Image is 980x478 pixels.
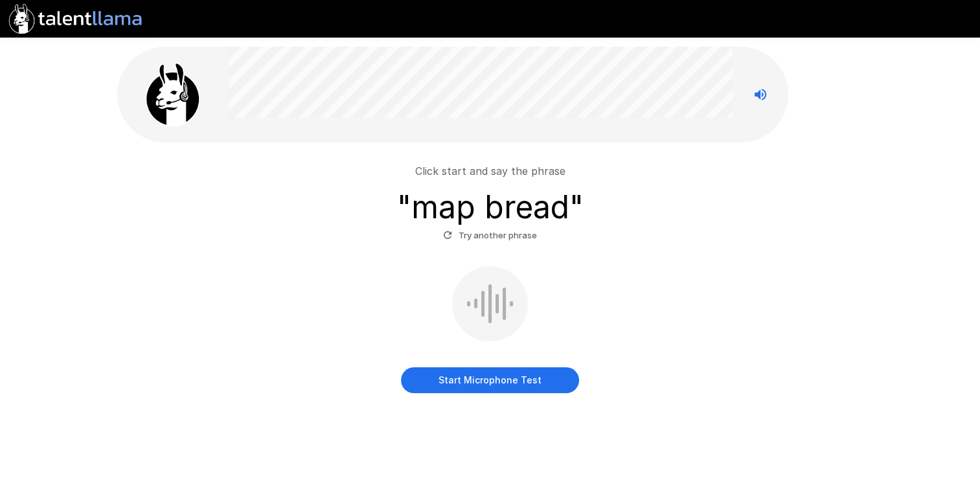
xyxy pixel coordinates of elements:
button: Stop reading questions aloud [747,82,773,108]
button: Start Microphone Test [401,367,579,393]
h3: " map bread " [397,189,584,225]
button: Try another phrase [440,225,540,245]
img: llama_clean.png [141,62,205,127]
p: Click start and say the phrase [415,163,565,179]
